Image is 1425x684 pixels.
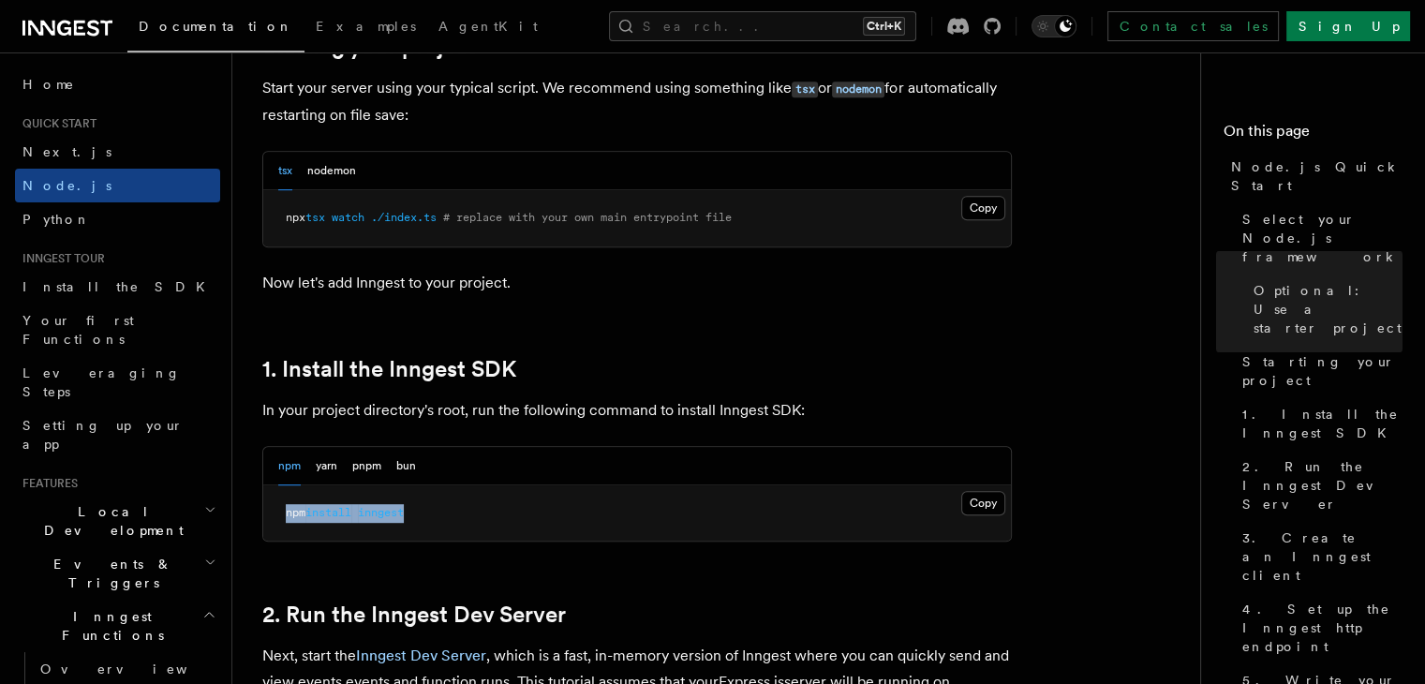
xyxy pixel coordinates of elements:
a: Home [15,67,220,101]
span: AgentKit [438,19,538,34]
a: Examples [304,6,427,51]
span: tsx [305,211,325,224]
span: Install the SDK [22,279,216,294]
span: Node.js Quick Start [1231,157,1403,195]
button: Search...Ctrl+K [609,11,916,41]
span: Examples [316,19,416,34]
code: nodemon [832,82,884,97]
a: Your first Functions [15,304,220,356]
a: Python [15,202,220,236]
button: Copy [961,196,1005,220]
h4: On this page [1224,120,1403,150]
button: Inngest Functions [15,600,220,652]
a: AgentKit [427,6,549,51]
a: Starting your project [1235,345,1403,397]
a: Setting up your app [15,409,220,461]
span: Optional: Use a starter project [1254,281,1403,337]
span: npm [286,506,305,519]
button: Events & Triggers [15,547,220,600]
span: Features [15,476,78,491]
a: Optional: Use a starter project [1246,274,1403,345]
span: Quick start [15,116,96,131]
a: nodemon [832,79,884,97]
a: Next.js [15,135,220,169]
span: 3. Create an Inngest client [1242,528,1403,585]
span: Starting your project [1242,352,1403,390]
a: Node.js Quick Start [1224,150,1403,202]
p: Start your server using your typical script. We recommend using something like or for automatical... [262,75,1012,128]
span: 2. Run the Inngest Dev Server [1242,457,1403,513]
span: Python [22,212,91,227]
a: 1. Install the Inngest SDK [1235,397,1403,450]
button: tsx [278,152,292,190]
button: pnpm [352,447,381,485]
a: 2. Run the Inngest Dev Server [262,602,566,628]
span: Next.js [22,144,111,159]
span: Inngest Functions [15,607,202,645]
a: Sign Up [1286,11,1410,41]
button: npm [278,447,301,485]
span: ./index.ts [371,211,437,224]
button: yarn [316,447,337,485]
span: install [305,506,351,519]
a: tsx [792,79,818,97]
a: Node.js [15,169,220,202]
a: Contact sales [1107,11,1279,41]
a: 1. Install the Inngest SDK [262,356,516,382]
span: npx [286,211,305,224]
span: inngest [358,506,404,519]
span: Leveraging Steps [22,365,181,399]
p: Now let's add Inngest to your project. [262,270,1012,296]
a: Select your Node.js framework [1235,202,1403,274]
a: Documentation [127,6,304,52]
a: Install the SDK [15,270,220,304]
span: watch [332,211,364,224]
span: Documentation [139,19,293,34]
span: Node.js [22,178,111,193]
span: Overview [40,662,233,677]
span: 4. Set up the Inngest http endpoint [1242,600,1403,656]
a: 4. Set up the Inngest http endpoint [1235,592,1403,663]
span: Select your Node.js framework [1242,210,1403,266]
p: In your project directory's root, run the following command to install Inngest SDK: [262,397,1012,424]
span: Inngest tour [15,251,105,266]
button: Toggle dark mode [1032,15,1076,37]
span: Your first Functions [22,313,134,347]
kbd: Ctrl+K [863,17,905,36]
a: Leveraging Steps [15,356,220,409]
button: bun [396,447,416,485]
span: Setting up your app [22,418,184,452]
button: Copy [961,491,1005,515]
code: tsx [792,82,818,97]
button: nodemon [307,152,356,190]
span: Events & Triggers [15,555,204,592]
span: Home [22,75,75,94]
a: Inngest Dev Server [356,647,486,664]
a: 3. Create an Inngest client [1235,521,1403,592]
span: # replace with your own main entrypoint file [443,211,732,224]
button: Local Development [15,495,220,547]
span: Local Development [15,502,204,540]
a: 2. Run the Inngest Dev Server [1235,450,1403,521]
span: 1. Install the Inngest SDK [1242,405,1403,442]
